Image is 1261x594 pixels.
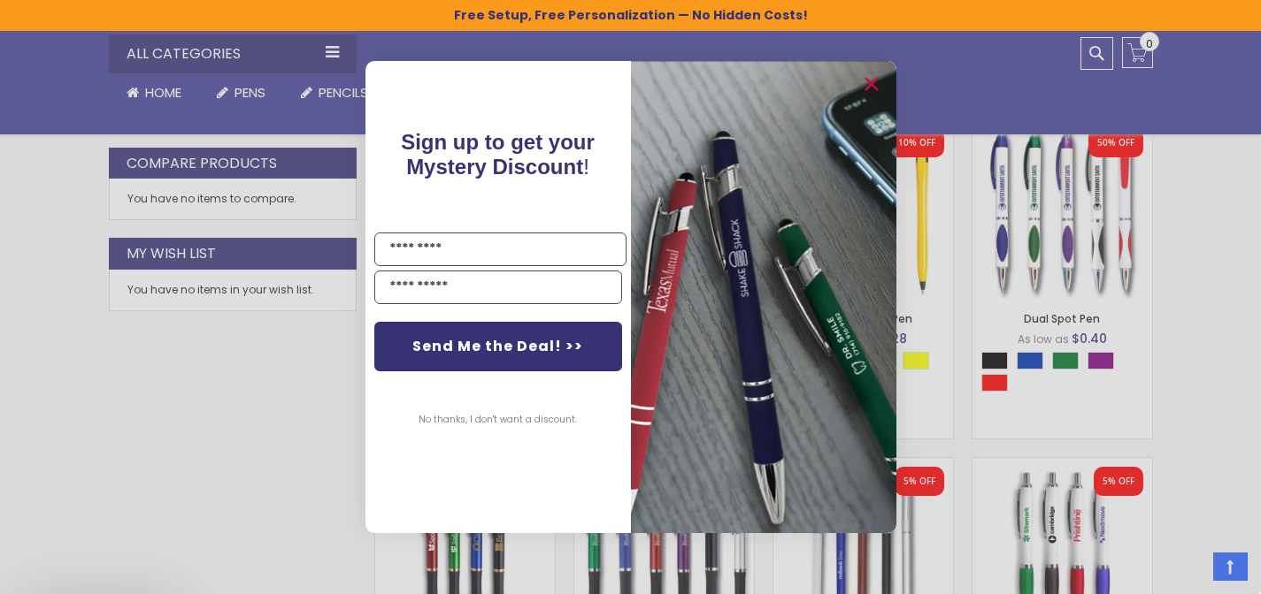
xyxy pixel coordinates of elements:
[401,130,595,179] span: Sign up to get your Mystery Discount
[631,61,896,532] img: pop-up-image
[857,70,886,98] button: Close dialog
[374,322,622,371] button: Send Me the Deal! >>
[410,398,586,442] button: No thanks, I don't want a discount.
[401,130,595,179] span: !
